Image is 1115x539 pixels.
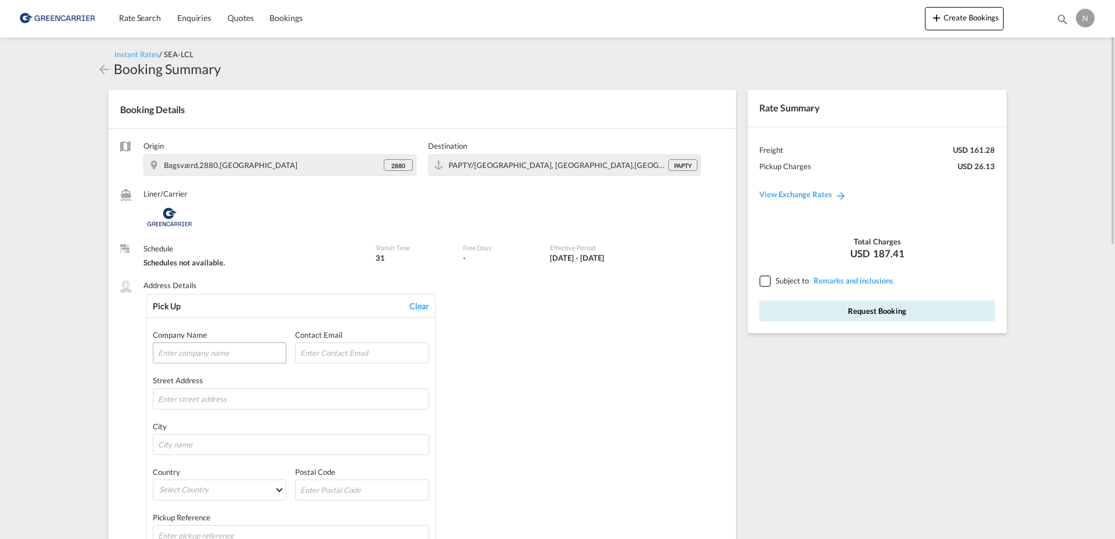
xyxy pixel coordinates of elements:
span: 2880 [391,162,405,170]
span: Bookings [269,13,302,23]
img: Greencarrier Consolidators [143,202,195,232]
span: Enquiries [177,13,211,23]
div: Greencarrier Consolidators [143,202,364,232]
div: Country [153,467,286,477]
span: Booking Details [120,104,185,115]
div: icon-arrow-left [97,60,114,78]
div: PAPTY [668,159,697,171]
div: USD [759,247,995,261]
div: Contact Email [295,330,429,340]
span: Subject to [776,276,809,285]
div: Clear [409,300,429,312]
span: Quotes [227,13,253,23]
div: icon-magnify [1056,13,1069,30]
div: 31 [376,253,451,263]
div: Freight [759,145,783,155]
md-select: Select Country [153,480,286,501]
div: 01 Jul 2025 - 30 Sep 2025 [550,253,604,263]
span: REMARKSINCLUSIONS [811,276,893,285]
label: Destination [428,141,701,151]
div: City [153,421,429,432]
label: Liner/Carrier [143,188,364,199]
span: / SEA-LCL [159,50,194,59]
div: Schedules not available. [143,257,364,268]
div: USD 26.13 [958,161,995,171]
a: View Exchange Rates [748,178,858,211]
span: PAPTY/Panama, Ciudad de,Americas [448,160,712,170]
label: Effective Period [550,243,654,252]
div: N [1076,9,1095,27]
div: Company Name [153,330,286,340]
md-icon: icon-arrow-left [97,62,111,76]
img: b0b18ec08afe11efb1d4932555f5f09d.png [17,5,96,32]
span: Bagsværd,2880,Denmark [164,160,297,170]
div: Postal Code [295,467,429,477]
div: Pick Up [153,300,181,312]
label: Free Days [463,243,538,252]
label: Schedule [143,243,364,254]
label: Address Details [143,280,197,290]
div: Total Charges [759,236,995,247]
div: Pickup Charges [759,161,811,171]
div: Booking Summary [114,60,221,78]
span: Instant Rates [114,50,159,59]
md-icon: /assets/icons/custom/liner-aaa8ad.svg [120,189,132,201]
input: Enter Contact Email [295,342,429,363]
span: 187.41 [873,247,904,261]
label: Transit Time [376,243,451,252]
span: Rate Search [119,13,161,23]
md-icon: icon-plus 400-fg [930,10,944,24]
md-icon: icon-magnify [1056,13,1069,26]
div: - [463,253,466,263]
input: City name [153,434,429,455]
div: USD 161.28 [953,145,995,155]
input: Enter Postal Code [295,480,429,501]
label: Origin [143,141,416,151]
input: Enter street address [153,388,429,409]
input: Enter company name [153,342,286,363]
div: Pickup Reference [153,512,429,523]
div: Street Address [153,375,429,386]
button: icon-plus 400-fgCreate Bookings [925,7,1004,30]
md-icon: icon-arrow-right [835,190,847,201]
button: Request Booking [759,300,995,321]
div: Rate Summary [748,90,1007,126]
